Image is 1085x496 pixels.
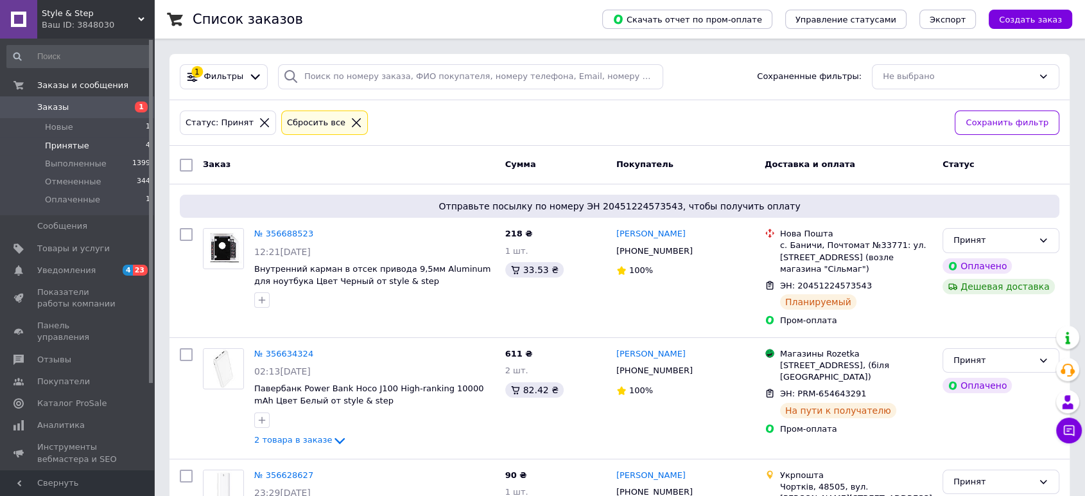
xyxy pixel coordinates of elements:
a: № 356634324 [254,349,313,359]
div: Принят [953,354,1033,368]
span: Создать заказ [999,15,1062,24]
div: На пути к получателю [780,403,896,418]
span: 12:21[DATE] [254,247,311,257]
a: [PERSON_NAME] [616,228,686,240]
a: Внутренний карман в отсек привода 9,5мм Aluminum для ноутбука Цвет Черный от style & step [254,264,490,286]
span: Аналитика [37,420,85,431]
span: Сумма [505,159,536,169]
a: Фото товару [203,228,244,269]
span: ЭН: 20451224573543 [780,281,872,290]
div: Пром-оплата [780,315,932,326]
span: Отправьте посылку по номеру ЭН 20451224573543, чтобы получить оплату [185,200,1054,213]
span: Принятые [45,140,89,152]
span: 2 шт. [505,366,528,375]
div: Не выбрано [883,70,1033,84]
span: Заказы и сообщения [37,80,128,91]
span: 4 [123,265,133,276]
div: 33.53 ₴ [505,262,564,278]
span: 611 ₴ [505,349,533,359]
span: 1 [146,194,150,206]
div: Дешевая доставка [942,279,1055,294]
button: Управление статусами [785,10,907,29]
span: Покупатели [37,376,90,387]
span: 23 [133,265,148,276]
span: Style & Step [42,8,138,19]
div: [PHONE_NUMBER] [614,362,695,379]
a: [PERSON_NAME] [616,470,686,482]
a: [PERSON_NAME] [616,348,686,360]
div: с. Баничи, Почтомат №33771: ул. [STREET_ADDRESS] (возле магазина "Сільмаг") [780,240,932,275]
h1: Список заказов [193,12,303,27]
span: Статус [942,159,975,169]
div: Ваш ID: 3848030 [42,19,154,31]
span: Сохраненные фильтры: [757,71,862,83]
div: Принят [953,475,1033,489]
a: 2 товара в заказе [254,435,347,445]
a: № 356628627 [254,470,313,480]
div: Оплачено [942,378,1012,393]
div: Нова Пошта [780,228,932,240]
span: Доставка и оплата [765,159,855,169]
span: Новые [45,121,73,133]
button: Создать заказ [989,10,1072,29]
span: Заказы [37,102,69,113]
a: Создать заказ [976,14,1072,24]
span: Экспорт [930,15,966,24]
span: 218 ₴ [505,229,533,238]
span: Скачать отчет по пром-оплате [612,13,762,25]
span: Сообщения [37,220,87,232]
span: 1 шт. [505,246,528,256]
span: Товары и услуги [37,243,110,254]
span: Сохранить фильтр [966,116,1048,130]
span: Уведомления [37,265,96,276]
input: Поиск по номеру заказа, ФИО покупателя, номеру телефона, Email, номеру накладной [278,64,663,89]
span: 2 товара в заказе [254,435,332,445]
div: Принят [953,234,1033,247]
span: Инструменты вебмастера и SEO [37,441,119,465]
input: Поиск [6,45,152,68]
span: 4 [146,140,150,152]
div: Укрпошта [780,470,932,481]
div: [STREET_ADDRESS], (біля [GEOGRAPHIC_DATA]) [780,360,932,383]
div: Пром-оплата [780,423,932,435]
span: ЭН: PRM-654643291 [780,389,867,398]
span: Фильтры [204,71,244,83]
div: Магазины Rozetka [780,348,932,360]
div: Статус: Принят [183,116,256,130]
span: 1 [146,121,150,133]
a: Павербанк Power Bank Hoco J100 High-ranking 10000 mAh Цвет Белый от style & step [254,384,483,405]
span: Выполненные [45,158,107,170]
div: 1 [191,66,203,78]
span: 1399 [132,158,150,170]
a: № 356688523 [254,229,313,238]
div: Сбросить все [284,116,348,130]
span: Оплаченные [45,194,100,206]
div: Оплачено [942,258,1012,274]
span: Заказ [203,159,230,169]
span: Покупатель [616,159,673,169]
img: Фото товару [204,229,243,269]
div: 82.42 ₴ [505,382,564,398]
span: Показатели работы компании [37,287,119,310]
span: 100% [629,385,653,395]
span: Панель управления [37,320,119,343]
span: 90 ₴ [505,470,527,480]
span: Отмененные [45,176,101,188]
button: Сохранить фильтр [955,111,1059,136]
span: Каталог ProSale [37,398,107,409]
span: 344 [137,176,150,188]
span: 100% [629,265,653,275]
div: Планируемый [780,294,856,310]
button: Экспорт [919,10,976,29]
span: 02:13[DATE] [254,366,311,376]
a: Фото товару [203,348,244,389]
div: [PHONE_NUMBER] [614,243,695,260]
img: Фото товару [204,349,243,389]
span: Управление статусами [795,15,896,24]
span: Отзывы [37,354,71,366]
button: Скачать отчет по пром-оплате [602,10,772,29]
button: Чат с покупателем [1056,418,1082,443]
span: 1 [135,102,148,112]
